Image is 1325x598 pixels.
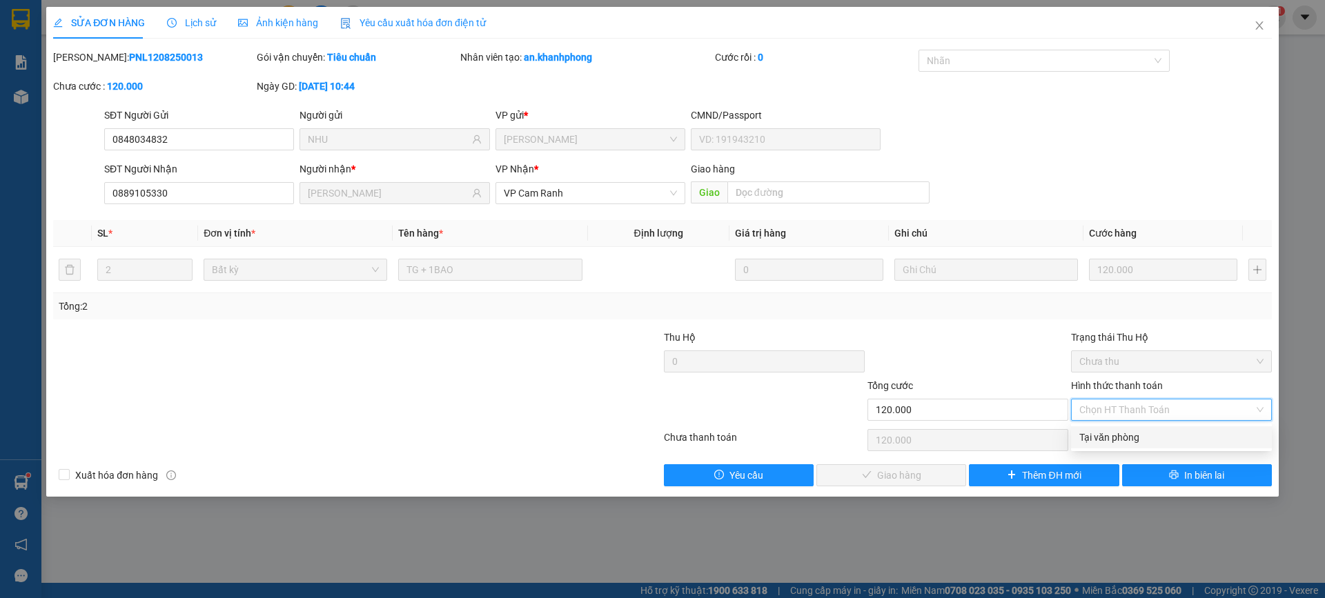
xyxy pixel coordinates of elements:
span: Thu Hộ [664,332,696,343]
div: Nhân viên tạo: [460,50,712,65]
input: Tên người gửi [308,132,469,147]
b: [DATE] 10:44 [299,81,355,92]
b: an.khanhphong [524,52,592,63]
button: plusThêm ĐH mới [969,464,1119,486]
span: exclamation-circle [714,470,724,481]
span: SỬA ĐƠN HÀNG [53,17,145,28]
span: SL [97,228,108,239]
input: VD: Bàn, Ghế [398,259,582,281]
div: Tổng: 2 [59,299,511,314]
button: Close [1240,7,1279,46]
div: Gói vận chuyển: [257,50,458,65]
div: Cước rồi : [715,50,916,65]
span: plus [1007,470,1017,481]
div: CMND/Passport [691,108,881,123]
span: Yêu cầu [729,468,763,483]
div: SĐT Người Gửi [104,108,294,123]
span: Cước hàng [1089,228,1137,239]
span: Giá trị hàng [735,228,786,239]
b: Tiêu chuẩn [327,52,376,63]
span: Ảnh kiện hàng [238,17,318,28]
span: info-circle [166,470,176,480]
input: Ghi Chú [894,259,1078,281]
span: Yêu cầu xuất hóa đơn điện tử [340,17,486,28]
span: Bất kỳ [212,259,379,280]
span: Tổng cước [867,380,913,391]
div: Chưa cước : [53,79,254,94]
input: 0 [735,259,883,281]
span: Xuất hóa đơn hàng [70,468,164,483]
span: Đơn vị tính [204,228,255,239]
span: picture [238,18,248,28]
button: printerIn biên lai [1122,464,1272,486]
span: printer [1169,470,1179,481]
span: Chọn HT Thanh Toán [1079,399,1264,420]
div: Người gửi [300,108,489,123]
span: VP Cam Ranh [504,183,677,203]
span: In biên lai [1184,468,1224,483]
span: user [472,134,482,144]
span: Phạm Ngũ Lão [504,129,677,150]
button: delete [59,259,81,281]
div: SĐT Người Nhận [104,161,294,177]
div: Tại văn phòng [1079,430,1264,445]
div: [PERSON_NAME]: [53,50,254,65]
div: Ngày GD: [257,79,458,94]
div: Trạng thái Thu Hộ [1071,330,1272,345]
span: edit [53,18,63,28]
span: Giao [691,181,727,203]
label: Hình thức thanh toán [1071,380,1163,391]
span: Lịch sử [167,17,216,28]
div: VP gửi [495,108,685,123]
b: 0 [758,52,763,63]
button: plus [1248,259,1266,281]
span: close [1254,20,1265,31]
button: exclamation-circleYêu cầu [664,464,814,486]
input: 0 [1089,259,1237,281]
b: PNL1208250013 [129,52,203,63]
div: Người nhận [300,161,489,177]
span: Tên hàng [398,228,443,239]
b: 120.000 [107,81,143,92]
span: user [472,188,482,198]
input: VD: 191943210 [691,128,881,150]
span: Thêm ĐH mới [1022,468,1081,483]
th: Ghi chú [889,220,1083,247]
input: Dọc đường [727,181,930,203]
span: clock-circle [167,18,177,28]
input: Tên người nhận [308,186,469,201]
img: icon [340,18,351,29]
span: Giao hàng [691,163,735,175]
span: Định lượng [634,228,683,239]
div: Chưa thanh toán [662,430,866,454]
span: VP Nhận [495,163,534,175]
button: checkGiao hàng [816,464,966,486]
span: Chưa thu [1079,351,1264,372]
